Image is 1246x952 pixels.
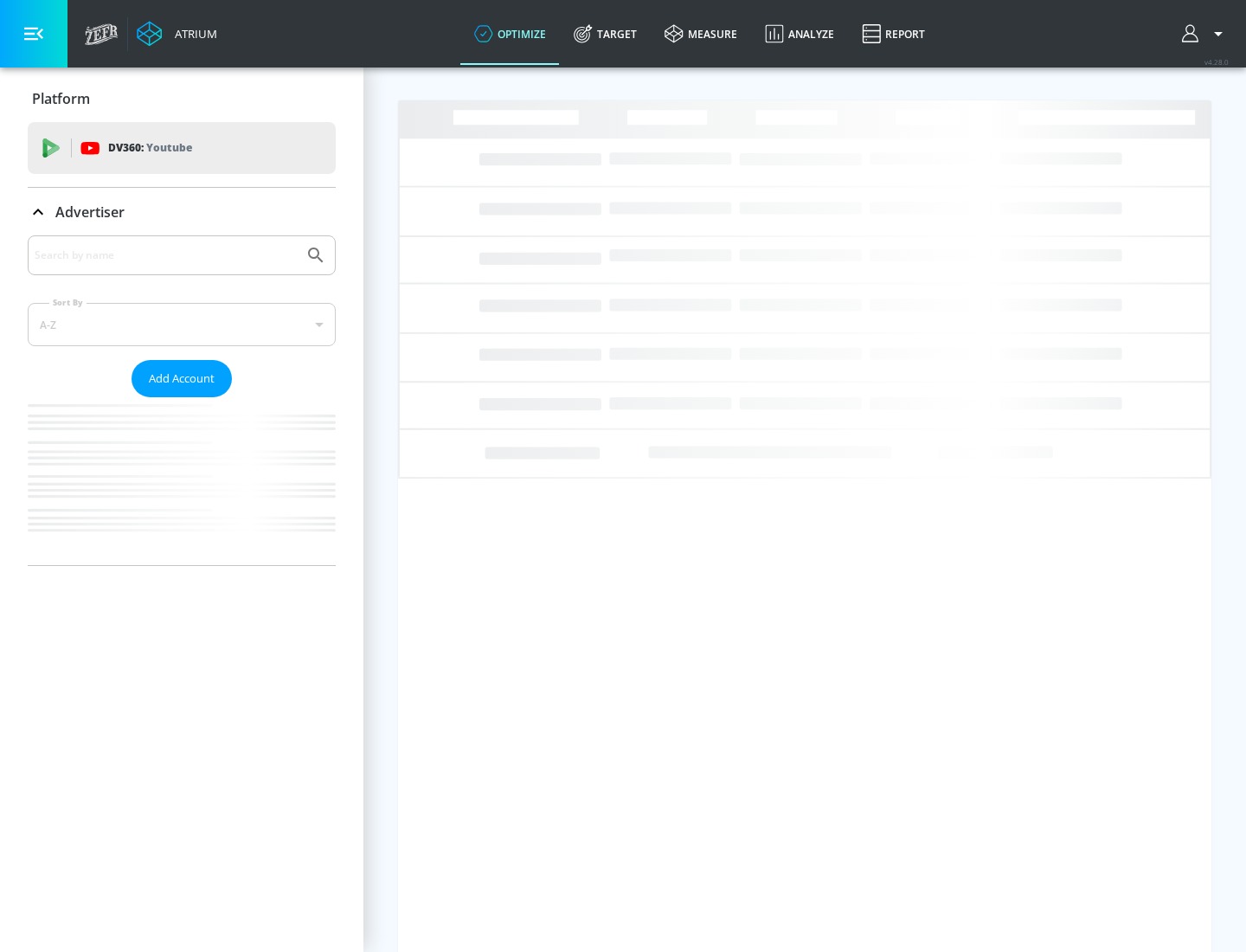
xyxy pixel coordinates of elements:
a: measure [651,3,751,65]
p: Platform [32,89,90,108]
p: Advertiser [55,203,125,222]
a: optimize [460,3,560,65]
div: Advertiser [28,188,336,236]
p: Youtube [146,138,192,157]
p: DV360: [108,138,192,158]
label: Sort By [49,297,87,308]
span: v 4.28.0 [1204,57,1229,67]
div: DV360: Youtube [28,122,336,174]
input: Search by name [35,244,297,267]
a: Analyze [751,3,848,65]
div: Atrium [168,26,217,42]
a: Target [560,3,651,65]
span: Add Account [149,369,215,389]
button: Add Account [132,360,232,397]
div: Platform [28,74,336,123]
nav: list of Advertiser [28,397,336,565]
div: A-Z [28,303,336,346]
div: Advertiser [28,235,336,565]
a: Report [848,3,939,65]
a: Atrium [137,21,217,47]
